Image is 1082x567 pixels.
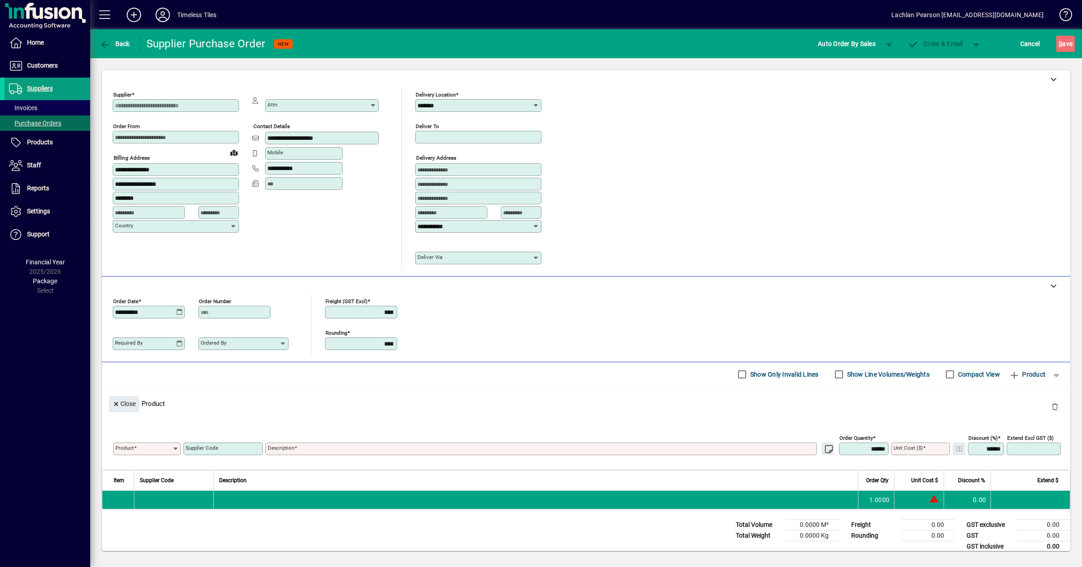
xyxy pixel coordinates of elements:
td: 0.00 [901,519,955,530]
span: Order Qty [866,475,889,485]
app-page-header-button: Back [90,36,140,52]
mat-label: Country [115,222,133,229]
td: 1.0000 [858,491,894,509]
span: ave [1059,37,1073,51]
mat-label: Delivery Location [416,92,456,98]
td: Total Weight [731,530,785,541]
td: 0.00 [901,530,955,541]
mat-label: Deliver To [416,123,439,129]
mat-label: Order from [113,123,140,129]
span: Package [33,277,57,285]
span: S [1059,40,1062,47]
div: Product [102,387,1070,420]
span: Description [219,475,247,485]
td: 0.00 [944,491,990,509]
a: Reports [5,177,90,200]
button: Delete [1044,396,1066,418]
span: Staff [27,161,41,169]
a: Support [5,223,90,246]
mat-label: Rounding [326,329,347,336]
button: Order & Email [903,36,967,52]
button: Cancel [1018,36,1042,52]
button: Save [1056,36,1075,52]
mat-label: Order date [113,298,138,304]
app-page-header-button: Close [106,399,142,407]
mat-label: Extend excl GST ($) [1007,434,1054,441]
a: Home [5,32,90,54]
mat-label: Description [268,445,294,451]
span: Purchase Orders [9,120,61,127]
mat-label: Product [115,445,134,451]
span: Support [27,230,50,238]
mat-label: Mobile [267,149,283,156]
span: Item [114,475,124,485]
mat-label: Supplier [113,92,132,98]
mat-label: Order number [199,298,231,304]
span: Invoices [9,104,37,111]
span: Discount % [958,475,985,485]
span: Close [112,396,136,411]
span: Settings [27,207,50,215]
div: Timeless Tiles [177,8,216,22]
a: Staff [5,154,90,177]
span: Supplier Code [140,475,174,485]
div: Supplier Purchase Order [147,37,266,51]
label: Show Line Volumes/Weights [845,370,930,379]
button: Auto Order By Sales [813,36,880,52]
span: Products [27,138,53,146]
mat-label: Order Quantity [839,434,873,441]
a: View on map [227,145,241,160]
span: Order & Email [908,40,963,47]
td: Rounding [847,530,901,541]
app-page-header-button: Delete [1044,402,1066,410]
td: 0.00 [1016,519,1070,530]
span: Customers [27,62,58,69]
mat-label: Freight (GST excl) [326,298,367,304]
span: Home [27,39,44,46]
a: Knowledge Base [1053,2,1071,31]
span: Unit Cost $ [911,475,938,485]
td: Total Volume [731,519,785,530]
span: Financial Year [26,258,65,266]
td: GST exclusive [962,519,1016,530]
mat-label: Unit Cost ($) [894,445,923,451]
mat-label: Required by [115,340,142,346]
mat-label: Supplier Code [186,445,218,451]
button: Back [97,36,132,52]
span: Suppliers [27,85,53,92]
td: 0.0000 M³ [785,519,839,530]
a: Invoices [5,100,90,115]
label: Show Only Invalid Lines [748,370,819,379]
span: NEW [278,41,289,47]
button: Close [109,396,139,412]
a: Customers [5,55,90,77]
button: Profile [148,7,177,23]
mat-label: Discount (%) [968,434,998,441]
button: Add [119,7,148,23]
mat-label: Attn [267,101,277,108]
td: 0.00 [1016,530,1070,541]
a: Settings [5,200,90,223]
td: 0.00 [1016,541,1070,552]
td: 0.0000 Kg [785,530,839,541]
mat-label: Ordered by [201,340,226,346]
a: Purchase Orders [5,115,90,131]
a: Products [5,131,90,154]
td: GST [962,530,1016,541]
div: Lachlan Pearson [EMAIL_ADDRESS][DOMAIN_NAME] [891,8,1044,22]
label: Compact View [956,370,1000,379]
span: Back [100,40,130,47]
td: Freight [847,519,901,530]
span: Auto Order By Sales [818,37,876,51]
span: Reports [27,184,49,192]
td: GST inclusive [962,541,1016,552]
mat-label: Deliver via [417,254,442,260]
span: Extend $ [1037,475,1059,485]
span: Cancel [1020,37,1040,51]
